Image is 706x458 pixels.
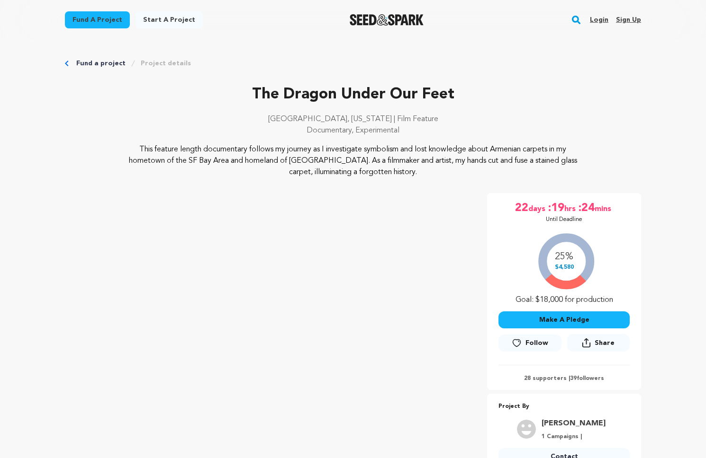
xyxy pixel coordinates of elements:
[590,12,608,27] a: Login
[616,12,641,27] a: Sign up
[76,59,126,68] a: Fund a project
[542,418,606,429] a: Goto Tara Baghdassarian profile
[528,201,547,216] span: days
[65,11,130,28] a: Fund a project
[525,338,548,348] span: Follow
[65,59,641,68] div: Breadcrumb
[498,335,561,352] a: Follow
[498,311,630,328] button: Make A Pledge
[517,420,536,439] img: user.png
[542,433,606,440] p: 1 Campaigns |
[578,201,595,216] span: :24
[350,14,424,26] a: Seed&Spark Homepage
[65,114,641,125] p: [GEOGRAPHIC_DATA], [US_STATE] | Film Feature
[498,375,630,382] p: 28 supporters | followers
[136,11,203,28] a: Start a project
[498,401,630,412] p: Project By
[595,338,615,348] span: Share
[350,14,424,26] img: Seed&Spark Logo Dark Mode
[570,376,577,381] span: 39
[595,201,613,216] span: mins
[567,334,630,352] button: Share
[515,201,528,216] span: 22
[567,334,630,355] span: Share
[123,144,584,178] p: This feature length documentary follows my journey as I investigate symbolism and lost knowledge ...
[65,83,641,106] p: The Dragon Under Our Feet
[141,59,191,68] a: Project details
[546,216,582,223] p: Until Deadline
[547,201,564,216] span: :19
[564,201,578,216] span: hrs
[65,125,641,136] p: Documentary, Experimental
